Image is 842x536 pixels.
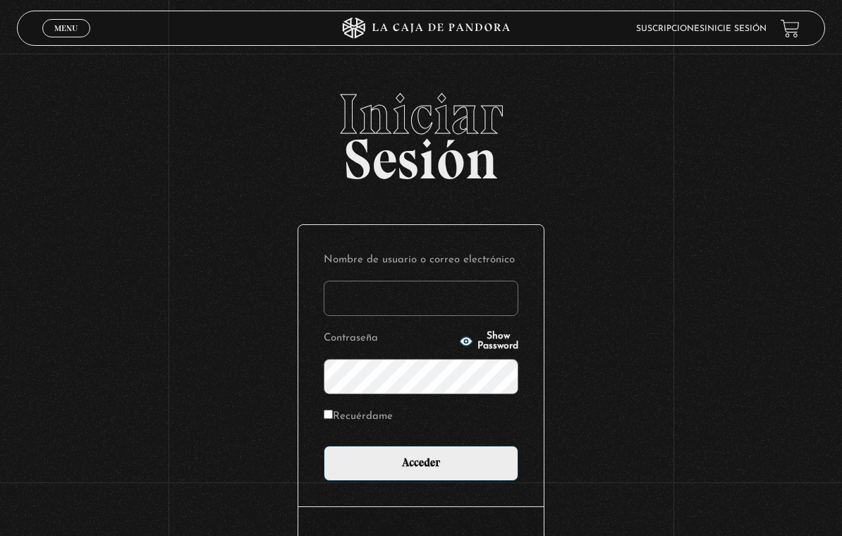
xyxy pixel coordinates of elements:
a: View your shopping cart [781,19,800,38]
span: Menu [54,24,78,32]
span: Cerrar [49,36,83,46]
input: Recuérdame [324,410,333,419]
button: Show Password [459,331,518,351]
label: Nombre de usuario o correo electrónico [324,250,518,269]
input: Acceder [324,446,518,481]
span: Iniciar [17,86,825,142]
a: Inicie sesión [704,25,767,33]
span: Show Password [477,331,518,351]
h2: Sesión [17,86,825,176]
label: Recuérdame [324,407,393,426]
a: Suscripciones [636,25,704,33]
label: Contraseña [324,329,455,348]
